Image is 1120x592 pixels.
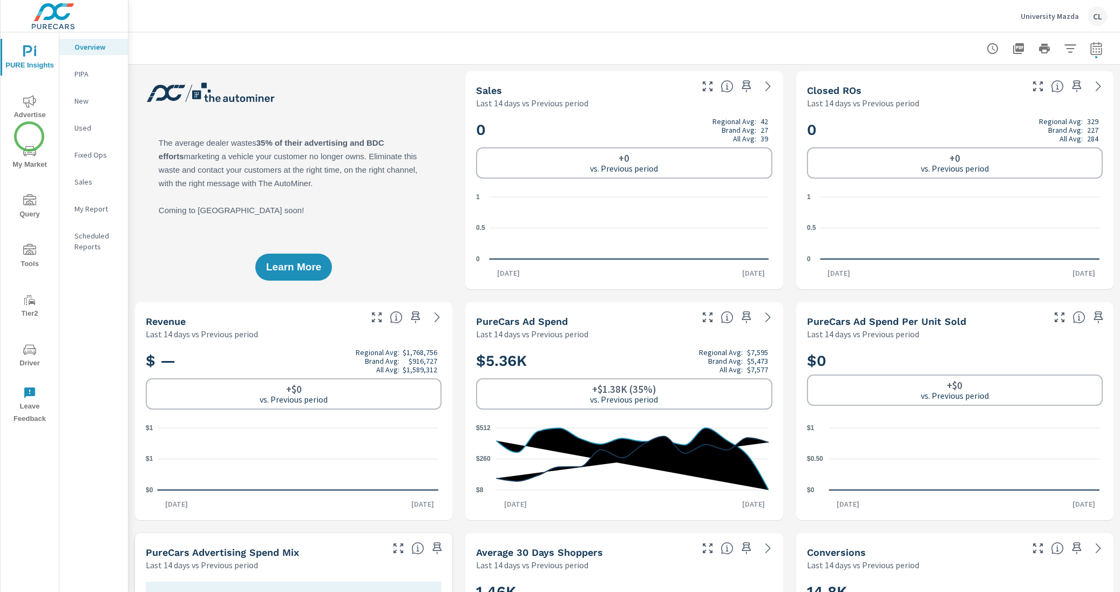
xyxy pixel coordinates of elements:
p: 329 [1087,117,1098,126]
div: My Report [59,201,128,217]
p: All Avg: [376,365,399,374]
p: Last 14 days vs Previous period [807,97,919,110]
p: Sales [74,176,119,187]
p: 39 [761,134,768,143]
span: Query [4,194,56,221]
span: Save this to your personalized report [407,309,424,326]
div: PIPA [59,66,128,82]
text: $0 [146,486,153,494]
p: Brand Avg: [708,357,743,365]
p: Last 14 days vs Previous period [807,559,919,571]
a: See more details in report [1090,78,1107,95]
text: $1 [146,424,153,432]
span: My Market [4,145,56,171]
p: Last 14 days vs Previous period [146,559,258,571]
p: [DATE] [1065,499,1103,509]
p: 227 [1087,126,1098,134]
text: $260 [476,455,491,463]
h5: Closed ROs [807,85,861,96]
button: Make Fullscreen [368,309,385,326]
text: $1 [807,424,814,432]
p: Regional Avg: [699,348,743,357]
p: All Avg: [719,365,743,374]
button: Learn More [255,254,332,281]
p: $7,595 [747,348,768,357]
span: Save this to your personalized report [738,540,755,557]
div: Used [59,120,128,136]
a: See more details in report [759,540,777,557]
h5: Revenue [146,316,186,327]
span: This table looks at how you compare to the amount of budget you spend per channel as opposed to y... [411,542,424,555]
p: Overview [74,42,119,52]
a: See more details in report [1090,540,1107,557]
div: Fixed Ops [59,147,128,163]
h5: PureCars Ad Spend Per Unit Sold [807,316,966,327]
h2: $0 [807,351,1103,370]
p: Brand Avg: [722,126,756,134]
text: $8 [476,486,484,494]
h6: +$0 [286,384,302,394]
span: PURE Insights [4,45,56,72]
p: Fixed Ops [74,149,119,160]
p: My Report [74,203,119,214]
text: 0.5 [807,224,816,232]
span: Save this to your personalized report [1068,540,1085,557]
p: Used [74,123,119,133]
span: Total cost of media for all PureCars channels for the selected dealership group over the selected... [721,311,734,324]
text: $0 [807,486,814,494]
button: Select Date Range [1085,38,1107,59]
p: [DATE] [735,268,772,278]
text: $0.50 [807,455,823,463]
h6: +$0 [947,380,962,391]
p: All Avg: [1060,134,1083,143]
span: Average cost of advertising per each vehicle sold at the dealer over the selected date range. The... [1073,311,1085,324]
p: [DATE] [158,499,195,509]
button: Make Fullscreen [1029,540,1047,557]
p: vs. Previous period [590,394,658,404]
text: 0 [476,255,480,263]
span: Advertise [4,95,56,121]
button: "Export Report to PDF" [1008,38,1029,59]
p: Last 14 days vs Previous period [146,328,258,341]
p: Last 14 days vs Previous period [476,328,588,341]
p: $5,473 [747,357,768,365]
text: $512 [476,424,491,432]
h5: Sales [476,85,502,96]
a: See more details in report [759,309,777,326]
span: Number of Repair Orders Closed by the selected dealership group over the selected time range. [So... [1051,80,1064,93]
p: Brand Avg: [365,357,399,365]
p: Regional Avg: [1039,117,1083,126]
h6: +0 [949,153,960,164]
div: Scheduled Reports [59,228,128,255]
text: 0.5 [476,224,485,232]
p: $7,577 [747,365,768,374]
p: [DATE] [735,499,772,509]
p: [DATE] [490,268,527,278]
div: nav menu [1,32,59,430]
p: Last 14 days vs Previous period [476,97,588,110]
p: Last 14 days vs Previous period [807,328,919,341]
span: Save this to your personalized report [1068,78,1085,95]
button: Apply Filters [1060,38,1081,59]
a: See more details in report [759,78,777,95]
h6: +0 [619,153,629,164]
p: [DATE] [1065,268,1103,278]
p: Regional Avg: [712,117,756,126]
button: Make Fullscreen [1029,78,1047,95]
a: See more details in report [429,309,446,326]
p: New [74,96,119,106]
p: [DATE] [820,268,858,278]
div: New [59,93,128,109]
span: Tools [4,244,56,270]
h5: PureCars Advertising Spend Mix [146,547,299,558]
button: Make Fullscreen [699,78,716,95]
p: PIPA [74,69,119,79]
span: Save this to your personalized report [738,309,755,326]
span: A rolling 30 day total of daily Shoppers on the dealership website, averaged over the selected da... [721,542,734,555]
p: Regional Avg: [356,348,399,357]
span: Learn More [266,262,321,272]
p: Last 14 days vs Previous period [476,559,588,571]
button: Make Fullscreen [1051,309,1068,326]
div: Sales [59,174,128,190]
div: CL [1088,6,1107,26]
